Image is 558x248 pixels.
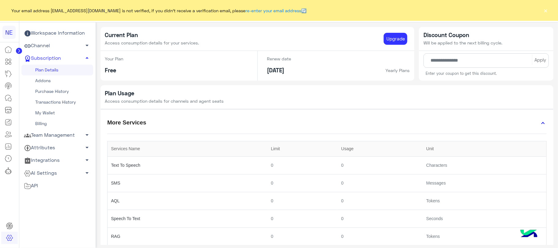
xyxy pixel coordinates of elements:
span: arrow_drop_down [84,169,91,177]
td: Text To Speech [108,156,268,174]
td: 0 [338,192,423,210]
mat-expansion-panel-header: More Services [101,114,554,134]
p: Renew date [267,55,291,62]
td: Messages [423,174,546,192]
a: Channel [21,40,93,52]
td: 0 [268,192,338,210]
td: Speech To Text [108,210,268,227]
h5: More Services [105,117,149,129]
p: Your Plan [105,55,123,62]
td: 0 [268,174,338,192]
a: My Wallet [21,108,93,118]
a: Plan Details [21,65,93,75]
h5: Plan Usage [105,90,549,97]
td: 0 [338,156,423,174]
span: API [24,182,38,190]
th: Services Name [108,141,268,156]
td: 0 [338,174,423,192]
h5: Free [105,67,123,74]
a: Team Management [21,129,93,142]
td: 0 [268,227,338,245]
span: arrow_drop_down [84,144,91,151]
td: Tokens [423,227,546,245]
span: Access consumption details for your services. [105,40,199,45]
button: × [543,7,549,13]
span: Yearly Plans [385,67,410,76]
span: arrow_drop_down [84,131,91,139]
td: 0 [338,227,423,245]
a: Transactions History [21,97,93,108]
a: Purchase History [21,86,93,97]
h5: Current Plan [105,32,199,39]
a: Attributes [21,142,93,154]
td: SMS [108,174,268,192]
a: API [21,179,93,192]
h5: Discount Coupon [423,32,549,39]
a: Addons [21,75,93,86]
small: Enter your coupon to get this discount. [426,71,497,76]
a: Subscription [21,52,93,65]
th: Unit [423,141,546,156]
th: Limit [268,141,338,156]
td: Seconds [423,210,546,227]
span: Your email address [EMAIL_ADDRESS][DOMAIN_NAME] is not verified, if you didn't receive a verifica... [12,7,307,14]
td: 0 [268,210,338,227]
h5: [DATE] [267,67,291,74]
a: Integrations [21,154,93,167]
span: arrow_drop_down [84,42,91,49]
a: Billing [21,118,93,129]
span: arrow_drop_down [84,156,91,164]
td: 0 [338,210,423,227]
button: Apply [532,54,549,65]
td: AQL [108,192,268,210]
span: Access consumption details for channels and agent seats [105,98,224,104]
span: arrow_drop_up [84,54,91,62]
td: Tokens [423,192,546,210]
a: AI Settings [21,167,93,179]
td: 0 [268,156,338,174]
td: RAG [108,227,268,245]
a: Workspace Information [21,27,93,40]
img: hulul-logo.png [518,223,540,245]
td: Characters [423,156,546,174]
div: NE [2,26,16,39]
span: Will be applied to the next billing cycle. [423,40,502,45]
a: Upgrade [384,33,407,45]
th: Usage [338,141,423,156]
a: re-enter your email address [246,8,302,13]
